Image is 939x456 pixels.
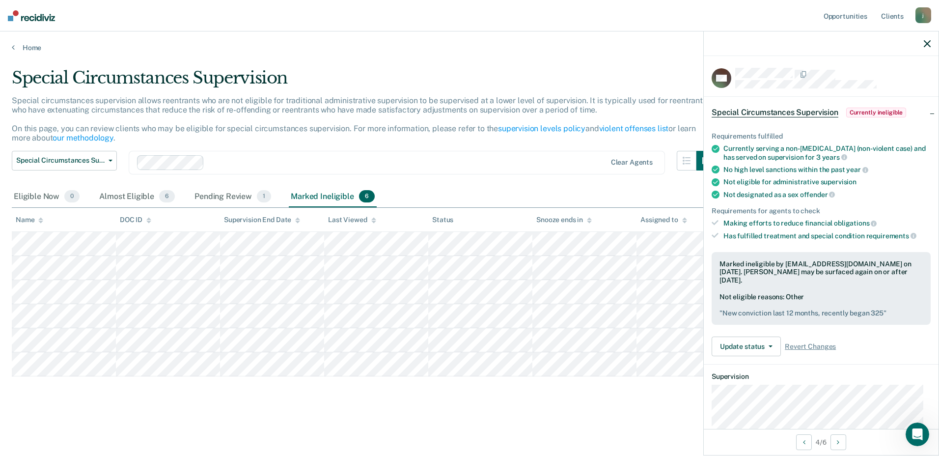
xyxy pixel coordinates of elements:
span: year [846,166,868,173]
div: Marked Ineligible [289,186,377,208]
div: Special Circumstances Supervision [12,68,716,96]
div: Clear agents [611,158,653,167]
a: our methodology [53,133,113,142]
button: Next Opportunity [830,434,846,450]
div: Has fulfilled treatment and special condition [723,231,931,240]
a: Home [12,43,927,52]
span: requirements [866,232,916,240]
span: 1 [257,190,271,203]
div: No high level sanctions within the past [723,165,931,174]
dt: Supervision [712,372,931,381]
div: Assigned to [640,216,687,224]
button: Previous Opportunity [796,434,812,450]
div: Making efforts to reduce financial [723,219,931,228]
div: Name [16,216,43,224]
pre: " New conviction last 12 months, recently began 325 " [719,309,923,317]
div: Not eligible reasons: Other [719,293,923,317]
span: 0 [64,190,80,203]
span: years [822,153,847,161]
span: Revert Changes [785,342,836,351]
div: Last Viewed [328,216,376,224]
div: Requirements fulfilled [712,132,931,141]
button: Update status [712,337,781,356]
div: j [915,7,931,23]
span: offender [800,191,835,199]
div: Supervision End Date [224,216,300,224]
span: Currently ineligible [846,108,907,117]
a: supervision levels policy [498,124,585,133]
div: 4 / 6 [704,429,939,455]
span: 6 [159,190,175,203]
div: DOC ID [120,216,151,224]
span: supervision [821,178,856,186]
span: Special Circumstances Supervision [16,156,105,165]
div: Eligible Now [12,186,82,208]
img: Recidiviz [8,10,55,21]
div: Not designated as a sex [723,190,931,199]
p: Special circumstances supervision allows reentrants who are not eligible for traditional administ... [12,96,707,143]
span: 6 [359,190,375,203]
div: Status [432,216,453,224]
div: Currently serving a non-[MEDICAL_DATA] (non-violent case) and has served on supervision for 3 [723,144,931,161]
div: Snooze ends in [536,216,592,224]
div: Pending Review [193,186,273,208]
span: Special Circumstances Supervision [712,108,838,117]
div: Marked ineligible by [EMAIL_ADDRESS][DOMAIN_NAME] on [DATE]. [PERSON_NAME] may be surfaced again ... [719,260,923,285]
a: violent offenses list [599,124,669,133]
span: obligations [834,219,877,227]
div: Requirements for agents to check [712,207,931,215]
div: Almost Eligible [97,186,177,208]
div: Special Circumstances SupervisionCurrently ineligible [704,97,939,128]
div: Not eligible for administrative [723,178,931,186]
iframe: Intercom live chat [906,423,929,446]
